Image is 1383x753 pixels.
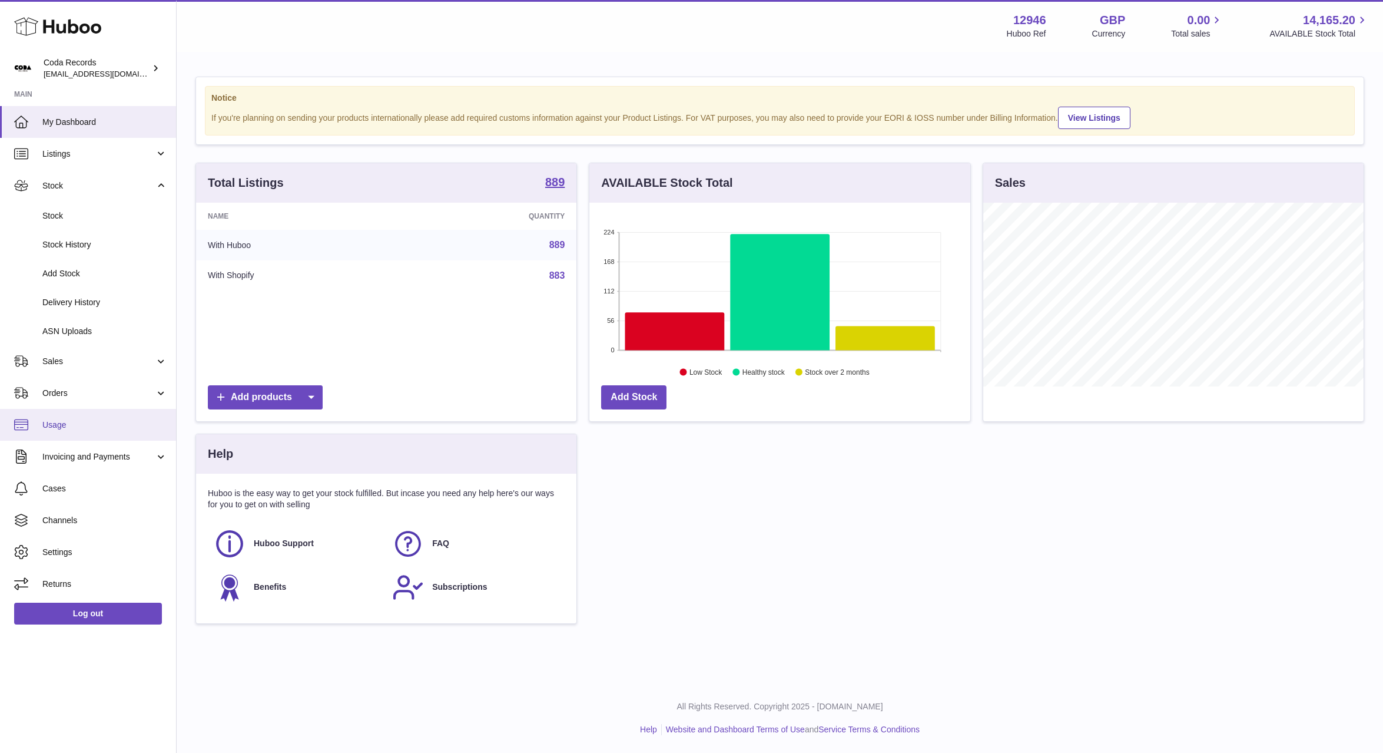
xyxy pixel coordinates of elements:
a: Benefits [214,572,380,603]
th: Name [196,203,402,230]
h3: Help [208,446,233,462]
strong: 889 [545,176,565,188]
a: Subscriptions [392,572,559,603]
text: 224 [603,229,614,236]
th: Quantity [402,203,577,230]
td: With Huboo [196,230,402,260]
span: Settings [42,547,167,558]
text: Low Stock [689,368,722,376]
p: Huboo is the easy way to get your stock fulfilled. But incase you need any help here's our ways f... [208,488,565,510]
h3: Total Listings [208,175,284,191]
a: 883 [549,270,565,280]
span: Orders [42,388,155,399]
text: 168 [603,258,614,265]
span: Stock [42,180,155,191]
h3: Sales [995,175,1026,191]
div: Currency [1092,28,1126,39]
a: 0.00 Total sales [1171,12,1223,39]
text: Stock over 2 months [805,368,870,376]
span: 0.00 [1188,12,1210,28]
a: FAQ [392,528,559,560]
a: 889 [545,176,565,190]
a: 14,165.20 AVAILABLE Stock Total [1269,12,1369,39]
a: Service Terms & Conditions [818,725,920,734]
span: Total sales [1171,28,1223,39]
div: Huboo Ref [1007,28,1046,39]
text: 112 [603,288,614,295]
img: haz@pcatmedia.com [14,60,32,77]
span: Huboo Support [254,538,314,549]
div: Coda Records [44,57,150,80]
span: ASN Uploads [42,326,167,337]
a: Add products [208,385,323,409]
a: 889 [549,240,565,250]
span: Benefits [254,582,286,593]
p: All Rights Reserved. Copyright 2025 - [DOMAIN_NAME] [186,701,1374,712]
span: Delivery History [42,297,167,308]
td: With Shopify [196,260,402,291]
span: FAQ [432,538,449,549]
strong: GBP [1100,12,1125,28]
text: Healthy stock [742,368,785,376]
span: 14,165.20 [1303,12,1355,28]
h3: AVAILABLE Stock Total [601,175,732,191]
text: 0 [611,346,615,354]
a: Website and Dashboard Terms of Use [666,725,805,734]
a: Log out [14,603,162,624]
span: Sales [42,356,155,367]
strong: 12946 [1013,12,1046,28]
span: Add Stock [42,268,167,279]
span: Invoicing and Payments [42,451,155,463]
span: My Dashboard [42,117,167,128]
span: AVAILABLE Stock Total [1269,28,1369,39]
text: 56 [608,317,615,324]
span: Channels [42,515,167,526]
a: Add Stock [601,385,666,409]
span: Stock History [42,239,167,250]
div: If you're planning on sending your products internationally please add required customs informati... [211,105,1348,129]
span: [EMAIL_ADDRESS][DOMAIN_NAME] [44,69,173,78]
li: and [662,724,920,735]
span: Usage [42,420,167,431]
span: Subscriptions [432,582,487,593]
strong: Notice [211,93,1348,104]
span: Returns [42,579,167,590]
a: View Listings [1058,107,1130,129]
span: Cases [42,483,167,494]
span: Stock [42,210,167,222]
a: Help [640,725,657,734]
span: Listings [42,148,155,160]
a: Huboo Support [214,528,380,560]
